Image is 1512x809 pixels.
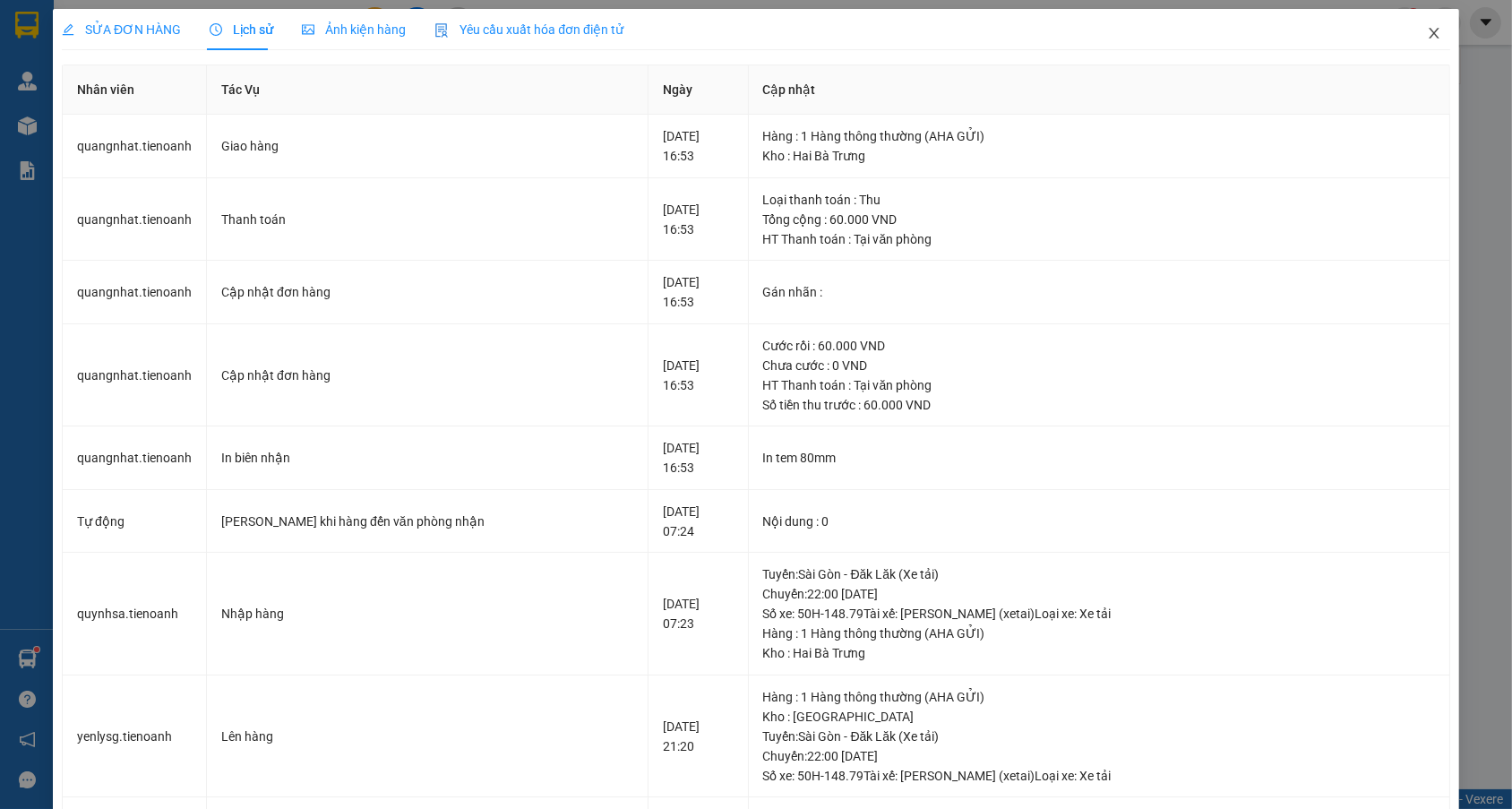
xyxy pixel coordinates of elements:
div: Tổng cộng : 60.000 VND [763,210,1435,229]
div: In tem 80mm [763,448,1435,468]
div: [DATE] 16:53 [663,200,734,239]
span: picture [302,23,314,36]
img: icon [434,23,449,38]
div: Tuyến : Sài Gòn - Đăk Lăk (Xe tải) Chuyến: 22:00 [DATE] Số xe: 50H-148.79 Tài xế: [PERSON_NAME] (... [763,564,1435,624]
th: Ngày [649,65,749,115]
div: Tuyến : Sài Gòn - Đăk Lăk (Xe tải) Chuyến: 22:00 [DATE] Số xe: 50H-148.79 Tài xế: [PERSON_NAME] (... [763,727,1435,786]
div: [DATE] 07:24 [663,502,734,541]
td: quangnhat.tienoanh [63,178,207,262]
div: Lên hàng [221,727,633,746]
span: Lịch sử [210,22,273,37]
div: Cập nhật đơn hàng [221,366,633,385]
div: Cước rồi : 60.000 VND [763,336,1435,356]
button: Close [1409,9,1459,59]
div: Loại thanh toán : Thu [763,190,1435,210]
div: Hàng : 1 Hàng thông thường (AHA GỬI) [763,687,1435,707]
div: Nội dung : 0 [763,512,1435,531]
td: yenlysg.tienoanh [63,676,207,798]
div: Số tiền thu trước : 60.000 VND [763,395,1435,415]
div: Hàng : 1 Hàng thông thường (AHA GỬI) [763,624,1435,643]
div: [DATE] 21:20 [663,717,734,756]
td: quangnhat.tienoanh [63,324,207,427]
span: close [1427,26,1441,40]
div: Kho : Hai Bà Trưng [763,146,1435,166]
div: [DATE] 16:53 [663,126,734,166]
span: edit [62,23,74,36]
div: [DATE] 16:53 [663,272,734,312]
div: In biên nhận [221,448,633,468]
div: Giao hàng [221,136,633,156]
div: Thanh toán [221,210,633,229]
div: Hàng : 1 Hàng thông thường (AHA GỬI) [763,126,1435,146]
td: quangnhat.tienoanh [63,115,207,178]
div: [DATE] 16:53 [663,438,734,478]
div: HT Thanh toán : Tại văn phòng [763,229,1435,249]
td: Tự động [63,490,207,554]
th: Cập nhật [749,65,1450,115]
td: quangnhat.tienoanh [63,261,207,324]
span: clock-circle [210,23,222,36]
div: Kho : Hai Bà Trưng [763,643,1435,663]
div: Kho : [GEOGRAPHIC_DATA] [763,707,1435,727]
div: [PERSON_NAME] khi hàng đến văn phòng nhận [221,512,633,531]
span: Ảnh kiện hàng [302,22,406,37]
div: HT Thanh toán : Tại văn phòng [763,375,1435,395]
div: [DATE] 16:53 [663,356,734,395]
th: Nhân viên [63,65,207,115]
div: Cập nhật đơn hàng [221,282,633,302]
span: SỬA ĐƠN HÀNG [62,22,181,37]
div: Gán nhãn : [763,282,1435,302]
div: Nhập hàng [221,604,633,624]
div: Chưa cước : 0 VND [763,356,1435,375]
span: Yêu cầu xuất hóa đơn điện tử [434,22,623,37]
div: [DATE] 07:23 [663,594,734,633]
th: Tác Vụ [207,65,649,115]
td: quangnhat.tienoanh [63,426,207,490]
td: quynhsa.tienoanh [63,553,207,676]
